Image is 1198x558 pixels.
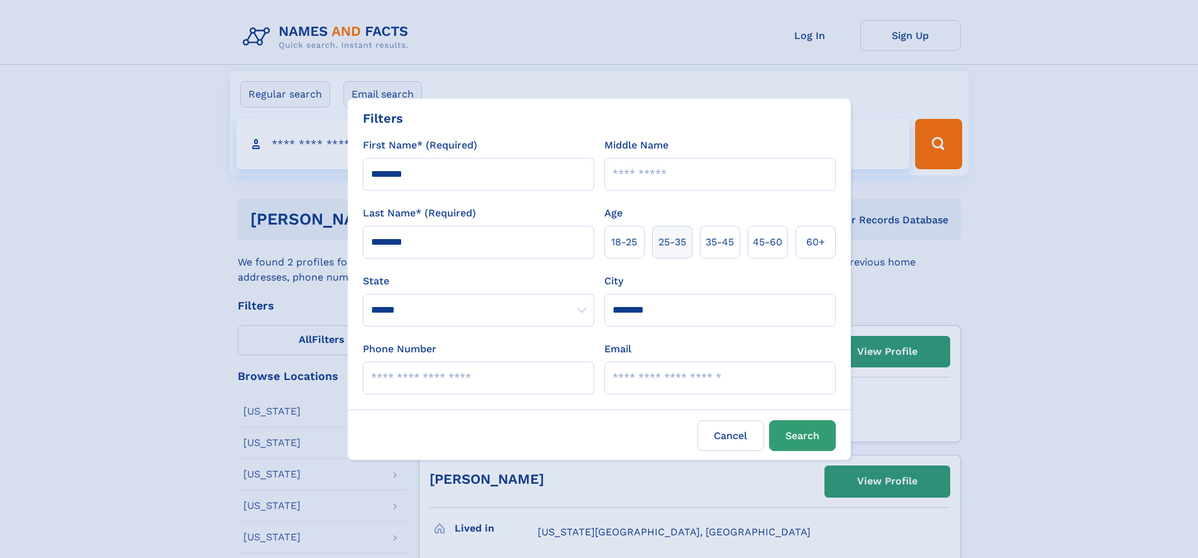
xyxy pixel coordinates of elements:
label: Phone Number [363,342,436,357]
label: Cancel [697,420,764,451]
label: Last Name* (Required) [363,206,476,221]
label: State [363,274,594,289]
span: 18‑25 [611,235,637,250]
span: 25‑35 [658,235,686,250]
label: Middle Name [604,138,668,153]
label: City [604,274,623,289]
label: Age [604,206,623,221]
button: Search [769,420,836,451]
label: First Name* (Required) [363,138,477,153]
span: 45‑60 [753,235,782,250]
label: Email [604,342,631,357]
span: 35‑45 [706,235,734,250]
div: Filters [363,109,403,128]
span: 60+ [806,235,825,250]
